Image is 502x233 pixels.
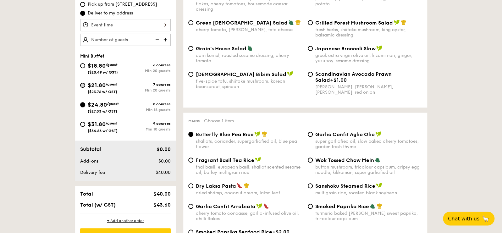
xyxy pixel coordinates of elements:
[295,19,301,25] img: icon-chef-hat.a58ddaea.svg
[125,108,171,112] div: Min 15 guests
[394,19,400,25] img: icon-vegan.f8ff3823.svg
[237,183,242,188] img: icon-spicy.37a8142b.svg
[288,19,294,25] img: icon-vegetarian.fe4039eb.svg
[88,82,106,89] span: $21.80
[204,118,234,124] span: Choose 1 item
[196,27,303,32] div: cherry tomato, [PERSON_NAME], feta cheese
[125,63,171,67] div: 6 courses
[308,183,313,188] input: Sanshoku Steamed Ricemultigrain rice, roasted black soybean
[315,46,376,52] span: Japanese Broccoli Slaw
[188,204,193,209] input: Garlic Confit Arrabiatacherry tomato concasse, garlic-infused olive oil, chilli flakes
[196,131,254,137] span: Butterfly Blue Pea Rice
[153,202,170,208] span: $43.60
[196,203,256,209] span: Garlic Confit Arrabiata
[315,53,422,64] div: greek extra virgin olive oil, kizami nori, ginger, yuzu soy-sesame dressing
[80,63,85,68] input: $18.80/guest($20.49 w/ GST)6 coursesMin 20 guests
[158,158,170,164] span: $0.00
[196,157,254,163] span: Fragrant Basil Tea Rice
[188,158,193,163] input: Fragrant Basil Tea Ricethai basil, european basil, shallot scented sesame oil, barley multigrain ...
[125,69,171,73] div: Min 20 guests
[448,216,479,222] span: Chat with us
[315,84,422,95] div: [PERSON_NAME], [PERSON_NAME], [PERSON_NAME], red onion
[370,203,375,209] img: icon-vegetarian.fe4039eb.svg
[263,203,269,209] img: icon-spicy.37a8142b.svg
[315,131,375,137] span: Garlic Confit Aglio Olio
[330,77,347,83] span: +$1.00
[315,211,422,221] div: turmeric baked [PERSON_NAME] sweet paprika, tri-colour capsicum
[308,72,313,77] input: Scandinavian Avocado Prawn Salad+$1.00[PERSON_NAME], [PERSON_NAME], [PERSON_NAME], red onion
[153,191,170,197] span: $40.00
[196,79,303,89] div: five-spice tofu, shiitake mushroom, korean beansprout, spinach
[315,183,375,189] span: Sanshoku Steamed Rice
[88,129,118,133] span: ($34.66 w/ GST)
[80,2,85,7] input: Pick up from [STREET_ADDRESS]
[287,71,293,77] img: icon-vegan.f8ff3823.svg
[125,127,171,131] div: Min 10 guests
[80,11,85,16] input: Deliver to my address
[262,131,267,137] img: icon-chef-hat.a58ddaea.svg
[308,158,313,163] input: Wok Tossed Chow Meinbutton mushroom, tricolour capsicum, cripsy egg noodle, kikkoman, super garli...
[308,204,313,209] input: Smoked Paprika Riceturmeric baked [PERSON_NAME] sweet paprika, tri-colour capsicum
[196,190,303,196] div: dried shrimp, coconut cream, laksa leaf
[188,46,193,51] input: Grain's House Saladcorn kernel, roasted sesame dressing, cherry tomato
[196,53,303,64] div: corn kernel, roasted sesame dressing, cherry tomato
[88,121,106,128] span: $31.80
[80,202,116,208] span: Total (w/ GST)
[196,183,236,189] span: Dry Laksa Pasta
[254,131,261,137] img: icon-vegan.f8ff3823.svg
[88,10,133,16] span: Deliver to my address
[125,102,171,106] div: 8 courses
[255,157,261,163] img: icon-vegan.f8ff3823.svg
[88,90,117,94] span: ($23.76 w/ GST)
[88,70,118,75] span: ($20.49 w/ GST)
[315,164,422,175] div: button mushroom, tricolour capsicum, cripsy egg noodle, kikkoman, super garlicfied oil
[196,20,288,26] span: Green [DEMOGRAPHIC_DATA] Salad
[315,139,422,149] div: super garlicfied oil, slow baked cherry tomatoes, garden fresh thyme
[106,82,118,86] span: /guest
[196,46,246,52] span: Grain's House Salad
[125,82,171,87] div: 7 courses
[401,19,406,25] img: icon-chef-hat.a58ddaea.svg
[125,121,171,126] div: 9 courses
[80,158,98,164] span: Add-ons
[308,132,313,137] input: Garlic Confit Aglio Oliosuper garlicfied oil, slow baked cherry tomatoes, garden fresh thyme
[247,45,253,51] img: icon-vegetarian.fe4039eb.svg
[80,218,171,223] div: + Add another order
[107,102,119,106] span: /guest
[315,27,422,38] div: fresh herbs, shiitake mushroom, king oyster, balsamic dressing
[80,19,171,31] input: Event time
[482,215,489,222] span: 🦙
[377,203,382,209] img: icon-chef-hat.a58ddaea.svg
[161,34,171,46] img: icon-add.58712e84.svg
[375,157,380,163] img: icon-vegetarian.fe4039eb.svg
[155,170,170,175] span: $40.00
[80,146,102,152] span: Subtotal
[88,1,157,8] span: Pick up from [STREET_ADDRESS]
[196,164,303,175] div: thai basil, european basil, shallot scented sesame oil, barley multigrain rice
[125,88,171,92] div: Min 20 guests
[244,183,249,188] img: icon-chef-hat.a58ddaea.svg
[315,190,422,196] div: multigrain rice, roasted black soybean
[376,183,382,188] img: icon-vegan.f8ff3823.svg
[308,20,313,25] input: Grilled Forest Mushroom Saladfresh herbs, shiitake mushroom, king oyster, balsamic dressing
[80,102,85,107] input: $24.80/guest($27.03 w/ GST)8 coursesMin 15 guests
[315,157,374,163] span: Wok Tossed Chow Mein
[156,146,170,152] span: $0.00
[88,62,106,69] span: $18.80
[315,203,369,209] span: Smoked Paprika Rice
[375,131,382,137] img: icon-vegan.f8ff3823.svg
[196,139,303,149] div: shallots, coriander, supergarlicfied oil, blue pea flower
[106,63,118,67] span: /guest
[80,83,85,88] input: $21.80/guest($23.76 w/ GST)7 coursesMin 20 guests
[376,45,383,51] img: icon-vegan.f8ff3823.svg
[106,121,118,125] span: /guest
[80,191,93,197] span: Total
[196,211,303,221] div: cherry tomato concasse, garlic-infused olive oil, chilli flakes
[443,212,494,225] button: Chat with us🦙
[188,20,193,25] input: Green [DEMOGRAPHIC_DATA] Saladcherry tomato, [PERSON_NAME], feta cheese
[80,170,105,175] span: Delivery fee
[88,101,107,108] span: $24.80
[315,20,393,26] span: Grilled Forest Mushroom Salad
[196,71,286,77] span: [DEMOGRAPHIC_DATA] Bibim Salad
[315,71,392,83] span: Scandinavian Avocado Prawn Salad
